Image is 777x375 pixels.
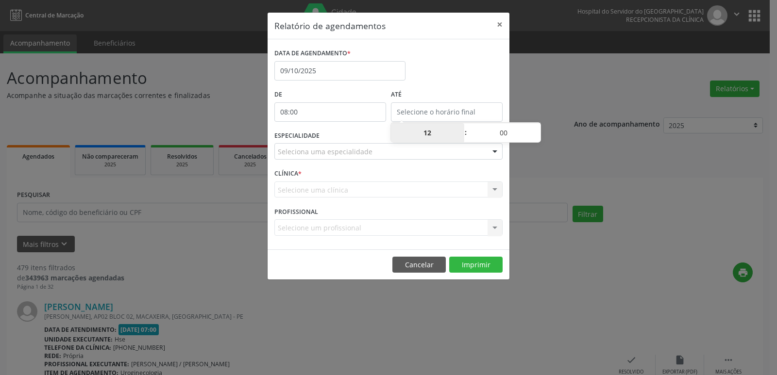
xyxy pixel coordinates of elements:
input: Selecione o horário inicial [274,102,386,122]
button: Imprimir [449,257,503,273]
button: Close [490,13,509,36]
label: De [274,87,386,102]
input: Selecione uma data ou intervalo [274,61,405,81]
h5: Relatório de agendamentos [274,19,386,32]
button: Cancelar [392,257,446,273]
label: DATA DE AGENDAMENTO [274,46,351,61]
input: Minute [467,123,541,143]
label: ATÉ [391,87,503,102]
span: : [464,123,467,142]
label: PROFISSIONAL [274,204,318,219]
label: CLÍNICA [274,166,302,181]
input: Selecione o horário final [391,102,503,122]
input: Hour [391,123,464,143]
span: Seleciona uma especialidade [278,147,372,157]
label: ESPECIALIDADE [274,129,320,144]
